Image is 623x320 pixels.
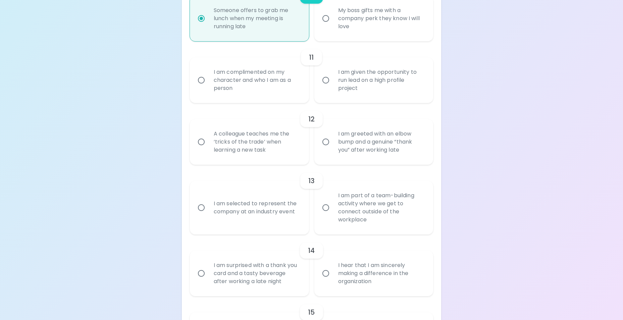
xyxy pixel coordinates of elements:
[333,253,430,294] div: I hear that I am sincerely making a difference in the organization
[333,183,430,232] div: I am part of a team-building activity where we get to connect outside of the workplace
[190,41,433,103] div: choice-group-check
[333,60,430,100] div: I am given the opportunity to run lead on a high profile project
[308,114,315,124] h6: 12
[309,52,314,63] h6: 11
[208,253,305,294] div: I am surprised with a thank you card and a tasty beverage after working a late night
[190,234,433,296] div: choice-group-check
[333,122,430,162] div: I am greeted with an elbow bump and a genuine “thank you” after working late
[308,307,315,318] h6: 15
[190,103,433,165] div: choice-group-check
[308,175,315,186] h6: 13
[208,60,305,100] div: I am complimented on my character and who I am as a person
[308,245,315,256] h6: 14
[208,122,305,162] div: A colleague teaches me the ‘tricks of the trade’ when learning a new task
[208,192,305,224] div: I am selected to represent the company at an industry event
[190,165,433,234] div: choice-group-check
